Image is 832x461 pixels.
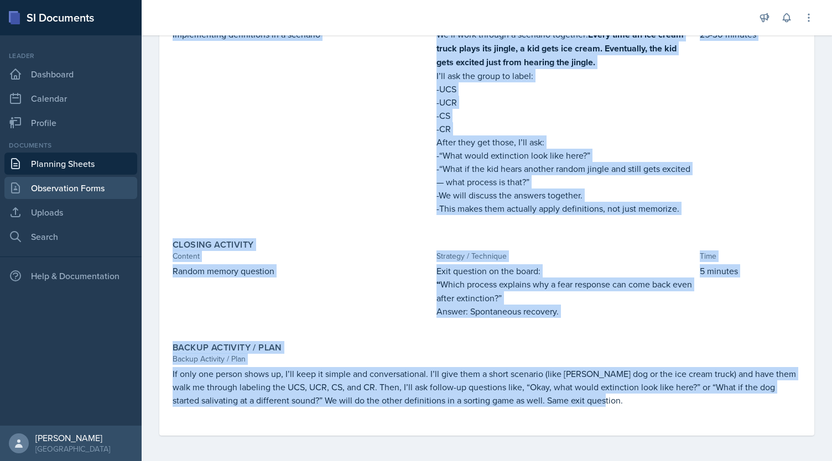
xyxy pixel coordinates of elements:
a: Observation Forms [4,177,137,199]
div: Time [700,250,801,262]
div: Help & Documentation [4,265,137,287]
p: -We will discuss the answers together. [436,188,696,202]
p: I’ll ask the group to label: [436,69,696,82]
a: Profile [4,112,137,134]
p: -UCR [436,96,696,109]
p: -“What would extinction look like here?” [436,149,696,162]
p: -“What if the kid hears another random jingle and still gets excited — what process is that?” [436,162,696,188]
p: Random memory question [173,264,432,277]
a: Search [4,226,137,248]
div: Documents [4,140,137,150]
a: Planning Sheets [4,153,137,175]
a: Calendar [4,87,137,109]
p: Which process explains why a fear response can come back even after extinction?” [436,277,696,305]
p: -This makes them actually apply definitions, not just memorize. [436,202,696,215]
p: Answer: Spontaneous recovery. [436,305,696,318]
strong: “ [436,278,440,291]
div: Leader [4,51,137,61]
p: -CR [436,122,696,135]
p: 5 minutes [700,264,801,277]
div: Content [173,250,432,262]
p: We’ll work through a scenario together: [436,28,696,69]
p: -UCS [436,82,696,96]
label: Closing Activity [173,239,253,250]
div: [GEOGRAPHIC_DATA] [35,443,110,454]
label: Backup Activity / Plan [173,342,282,353]
p: Exit question on the board: [436,264,696,277]
p: After they get those, I’ll ask: [436,135,696,149]
strong: Every time an ice cream truck plays its jingle, a kid gets ice cream. Eventually, the kid gets ex... [436,28,684,69]
a: Uploads [4,201,137,223]
div: Strategy / Technique [436,250,696,262]
div: [PERSON_NAME] [35,432,110,443]
a: Dashboard [4,63,137,85]
p: -CS [436,109,696,122]
div: Backup Activity / Plan [173,353,801,365]
p: If only one person shows up, I’ll keep it simple and conversational. I’ll give them a short scena... [173,367,801,407]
